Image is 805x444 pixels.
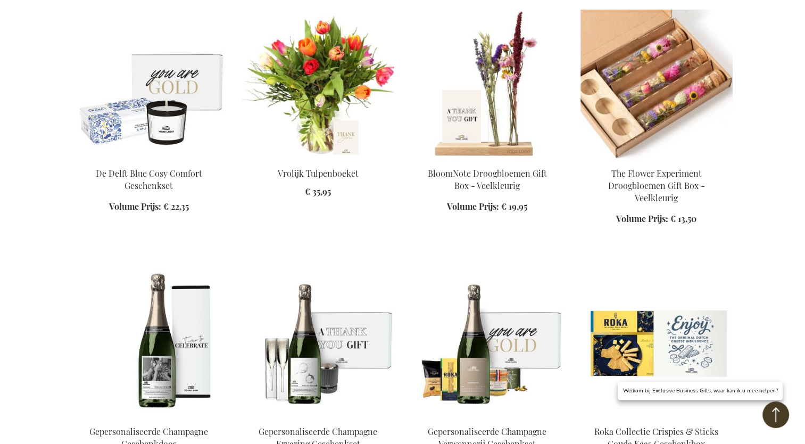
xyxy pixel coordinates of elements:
[96,168,202,191] a: De Delft Blue Cosy Comfort Geschenkset
[447,201,499,212] span: Volume Prijs:
[242,10,394,159] img: Cheerful Tulip Flower Bouquet
[411,10,563,159] img: BloomNote Gift Box - Multicolor
[305,186,331,197] span: € 35,95
[411,413,563,423] a: Gepersonaliseerde Champagne Verwennerij Geschenkset
[73,268,225,417] img: Gepersonaliseerde Champagne Geschenkdoos
[109,201,189,213] a: Volume Prijs: € 22,35
[242,413,394,423] a: Gepersonaliseerde Champagne Ervaring Geschenkset
[278,168,359,179] a: Vrolijk Tulpenboeket
[73,154,225,165] a: Delft's Cosy Comfort Gift Set
[411,268,563,417] img: Gepersonaliseerde Champagne Verwennerij Geschenkset
[109,201,161,212] span: Volume Prijs:
[428,168,547,191] a: BloomNote Droogbloemen Gift Box - Veelkleurig
[73,10,225,159] img: Delft's Cosy Comfort Gift Set
[580,268,733,417] img: Roka Collection Crispies & Sticks Gouda Cheese Gift Box
[73,413,225,423] a: Gepersonaliseerde Champagne Geschenkdoos
[580,10,733,159] img: The Flower Experiment Droogbloemen Gift Box - Veelkleurig
[242,268,394,417] img: Gepersonaliseerde Champagne Ervaring Geschenkset
[163,201,189,212] span: € 22,35
[411,154,563,165] a: BloomNote Gift Box - Multicolor
[580,413,733,423] a: Roka Collection Crispies & Sticks Gouda Cheese Gift Box
[242,154,394,165] a: Cheerful Tulip Flower Bouquet
[501,201,527,212] span: € 19,95
[447,201,527,213] a: Volume Prijs: € 19,95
